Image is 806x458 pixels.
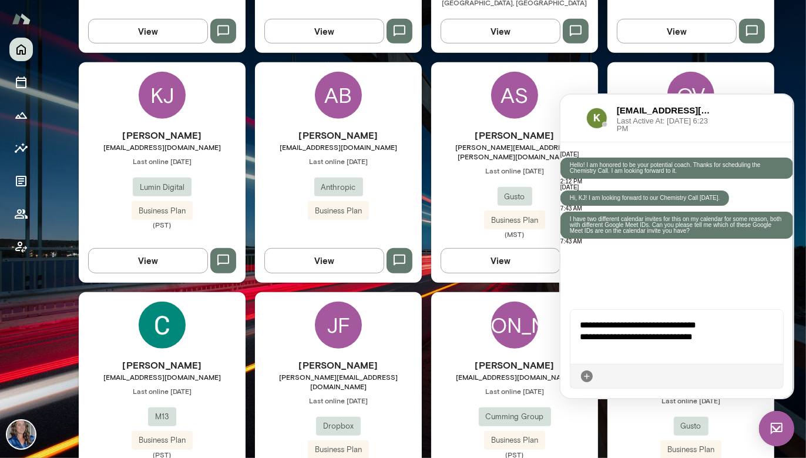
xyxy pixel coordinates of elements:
h6: [PERSON_NAME] [255,128,422,142]
span: Last online [DATE] [79,156,246,166]
button: Insights [9,136,33,160]
img: data:image/png;base64,iVBORw0KGgoAAAANSUhEUgAAAMgAAADICAYAAACtWK6eAAAMfUlEQVR4Aeyde3BU1R3Hf3kaQEB... [26,13,47,34]
span: Last online [DATE] [607,396,774,405]
button: Members [9,202,33,226]
button: View [88,19,208,44]
span: Business Plan [660,444,721,456]
span: Last online [DATE] [79,386,246,396]
button: View [264,19,384,44]
span: Gusto [674,420,708,432]
p: Hi, KJ! I am looking forward to our Chemistry Call [DATE]. [9,101,159,106]
div: Attach [19,275,33,289]
h6: [EMAIL_ADDRESS][DOMAIN_NAME] [56,9,155,22]
span: Lumin Digital [133,182,192,193]
span: Business Plan [132,434,193,446]
span: Business Plan [308,205,369,217]
span: Business Plan [308,444,369,456]
img: Nicole Menkhoff [7,420,35,449]
span: Last Active At: [DATE] 6:23 PM [56,22,155,38]
h6: [PERSON_NAME] [431,128,598,142]
h6: [PERSON_NAME] [255,358,422,372]
span: Anthropic [314,182,363,193]
span: Dropbox [316,420,361,432]
div: OV [667,72,714,119]
div: AS [491,72,538,119]
button: Documents [9,169,33,193]
img: Cassie Cunningham [139,302,186,349]
button: Growth Plan [9,103,33,127]
span: Business Plan [132,205,193,217]
span: Last online [DATE] [255,396,422,405]
span: Gusto [498,191,532,203]
span: (MST) [431,229,598,239]
span: [EMAIL_ADDRESS][DOMAIN_NAME] [79,372,246,382]
span: [EMAIL_ADDRESS][DOMAIN_NAME] [431,372,598,382]
span: [PERSON_NAME][EMAIL_ADDRESS][DOMAIN_NAME] [255,372,422,391]
button: Client app [9,235,33,259]
span: Last online [DATE] [255,156,422,166]
img: Mento [12,8,31,30]
div: JF [315,302,362,349]
span: Business Plan [484,215,545,226]
h6: [PERSON_NAME] [431,358,598,372]
button: View [441,19,560,44]
p: Hello! I am honored to be your potential coach. Thanks for scheduling the Chemistry Call. I am lo... [9,68,223,79]
div: [PERSON_NAME] [491,302,538,349]
button: View [88,248,208,273]
button: View [264,248,384,273]
button: Home [9,38,33,61]
span: Business Plan [484,434,545,446]
span: M13 [148,411,176,423]
h6: [PERSON_NAME] [79,358,246,372]
span: [EMAIL_ADDRESS][DOMAIN_NAME] [79,142,246,152]
div: KJ [139,72,186,119]
span: Last online [DATE] [431,166,598,175]
h6: [PERSON_NAME] [79,128,246,142]
div: AB [315,72,362,119]
button: Sessions [9,71,33,94]
span: [EMAIL_ADDRESS][DOMAIN_NAME] [255,142,422,152]
span: (PST) [79,220,246,229]
span: Last online [DATE] [431,386,598,396]
button: View [441,248,560,273]
span: [PERSON_NAME][EMAIL_ADDRESS][PERSON_NAME][DOMAIN_NAME] [431,142,598,161]
p: I have two different calendar invites for this on my calendar for some reason, both with differen... [9,122,223,139]
span: Cumming Group [479,411,551,423]
button: View [617,19,737,44]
